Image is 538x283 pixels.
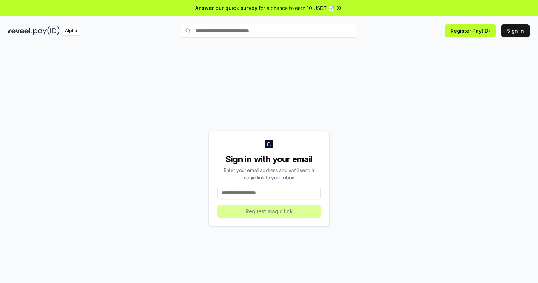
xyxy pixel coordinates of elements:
button: Sign In [501,24,530,37]
span: Answer our quick survey [195,4,257,12]
img: logo_small [265,140,273,148]
div: Enter your email address and we’ll send a magic link to your inbox. [217,166,321,181]
button: Register Pay(ID) [445,24,496,37]
div: Alpha [61,26,81,35]
div: Sign in with your email [217,154,321,165]
img: pay_id [33,26,60,35]
span: for a chance to earn 10 USDT 📝 [259,4,334,12]
img: reveel_dark [8,26,32,35]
